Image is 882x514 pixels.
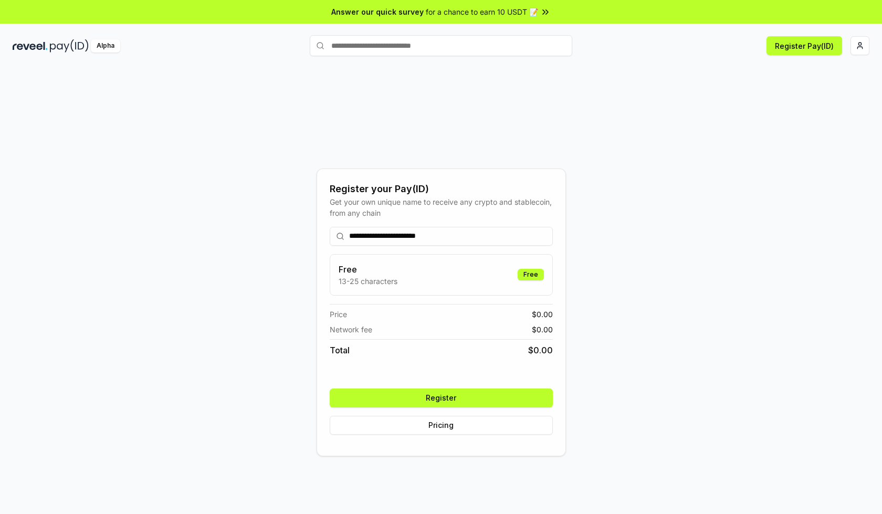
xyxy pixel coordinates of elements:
div: Alpha [91,39,120,53]
p: 13-25 characters [339,276,397,287]
span: $ 0.00 [528,344,553,356]
span: Total [330,344,350,356]
img: reveel_dark [13,39,48,53]
div: Free [518,269,544,280]
img: pay_id [50,39,89,53]
span: $ 0.00 [532,309,553,320]
div: Get your own unique name to receive any crypto and stablecoin, from any chain [330,196,553,218]
span: for a chance to earn 10 USDT 📝 [426,6,538,17]
div: Register your Pay(ID) [330,182,553,196]
button: Pricing [330,416,553,435]
button: Register Pay(ID) [766,36,842,55]
span: $ 0.00 [532,324,553,335]
span: Network fee [330,324,372,335]
h3: Free [339,263,397,276]
span: Answer our quick survey [331,6,424,17]
span: Price [330,309,347,320]
button: Register [330,389,553,407]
